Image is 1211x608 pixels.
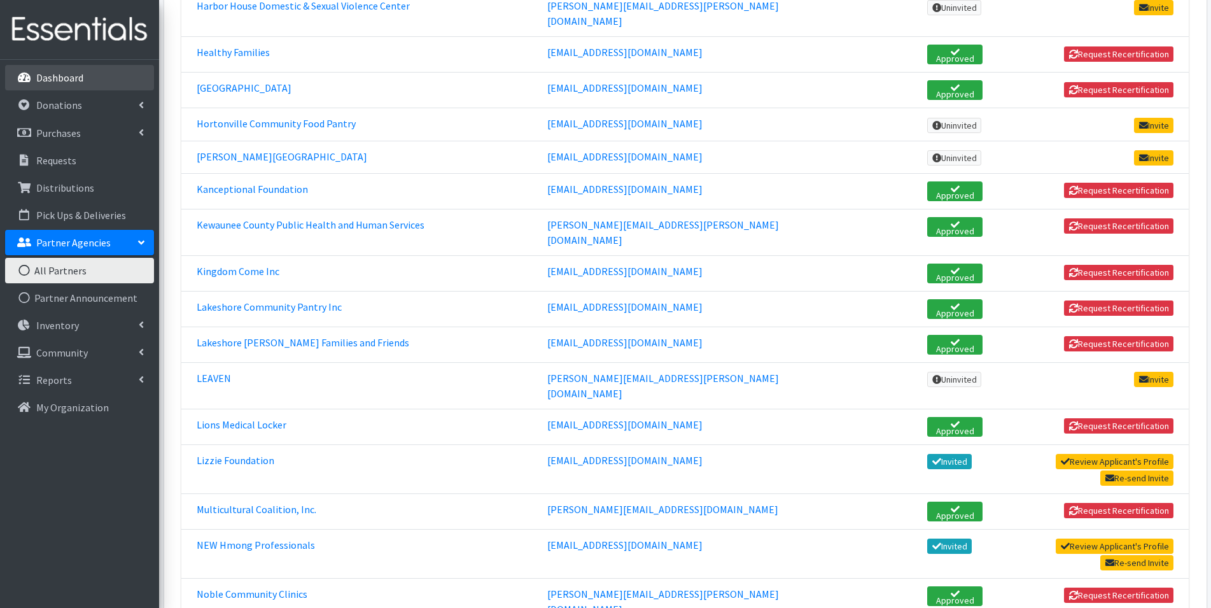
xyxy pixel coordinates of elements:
[36,127,81,139] p: Purchases
[927,539,972,554] span: Invited
[1100,555,1173,570] a: Re-send Invite
[927,118,981,133] span: Uninvited
[927,150,981,166] span: Uninvited
[547,336,703,349] a: [EMAIL_ADDRESS][DOMAIN_NAME]
[5,65,154,90] a: Dashboard
[1064,300,1173,316] button: Request Recertification
[547,81,703,94] a: [EMAIL_ADDRESS][DOMAIN_NAME]
[36,236,111,249] p: Partner Agencies
[927,417,983,437] span: Approved
[1134,150,1173,166] a: Invite
[197,265,279,278] a: Kingdom Come Inc
[927,80,983,100] span: Approved
[36,319,79,332] p: Inventory
[547,117,703,130] a: [EMAIL_ADDRESS][DOMAIN_NAME]
[5,8,154,51] img: HumanEssentials
[927,502,983,521] span: Approved
[1064,418,1173,434] button: Request Recertification
[547,539,703,551] a: [EMAIL_ADDRESS][DOMAIN_NAME]
[197,418,286,431] a: Lions Medical Locker
[547,503,778,516] a: [PERSON_NAME][EMAIL_ADDRESS][DOMAIN_NAME]
[36,99,82,111] p: Donations
[5,258,154,283] a: All Partners
[36,401,109,414] p: My Organization
[1134,118,1173,133] a: Invite
[1064,218,1173,234] button: Request Recertification
[197,372,231,385] a: LEAVEN
[36,346,88,359] p: Community
[1064,82,1173,97] button: Request Recertification
[927,586,983,606] span: Approved
[1064,183,1173,198] button: Request Recertification
[927,372,981,387] span: Uninvited
[927,181,983,201] span: Approved
[197,588,307,600] a: Noble Community Clinics
[1056,539,1173,554] a: Review Applicant's Profile
[197,539,315,551] a: NEW Hmong Professionals
[547,372,779,400] a: [PERSON_NAME][EMAIL_ADDRESS][PERSON_NAME][DOMAIN_NAME]
[547,46,703,59] a: [EMAIL_ADDRESS][DOMAIN_NAME]
[197,336,409,349] a: Lakeshore [PERSON_NAME] Families and Friends
[1064,588,1173,603] button: Request Recertification
[1064,46,1173,62] button: Request Recertification
[547,454,703,467] a: [EMAIL_ADDRESS][DOMAIN_NAME]
[5,367,154,393] a: Reports
[547,218,779,246] a: [PERSON_NAME][EMAIL_ADDRESS][PERSON_NAME][DOMAIN_NAME]
[1056,454,1173,469] a: Review Applicant's Profile
[197,218,424,231] a: Kewaunee County Public Health and Human Services
[927,335,983,355] span: Approved
[36,209,126,222] p: Pick Ups & Deliveries
[36,71,83,84] p: Dashboard
[5,313,154,338] a: Inventory
[5,340,154,365] a: Community
[36,374,72,386] p: Reports
[197,454,274,467] a: Lizzie Foundation
[5,395,154,420] a: My Organization
[36,181,94,194] p: Distributions
[197,81,291,94] a: [GEOGRAPHIC_DATA]
[1134,372,1173,387] a: Invite
[547,183,703,195] a: [EMAIL_ADDRESS][DOMAIN_NAME]
[197,183,308,195] a: Kanceptional Foundation
[927,454,972,469] span: Invited
[927,264,983,283] span: Approved
[197,150,367,163] a: [PERSON_NAME][GEOGRAPHIC_DATA]
[927,217,983,237] span: Approved
[197,117,356,130] a: Hortonville Community Food Pantry
[1100,470,1173,486] a: Re-send Invite
[547,265,703,278] a: [EMAIL_ADDRESS][DOMAIN_NAME]
[927,299,983,319] span: Approved
[927,45,983,64] span: Approved
[5,148,154,173] a: Requests
[1064,336,1173,351] button: Request Recertification
[5,120,154,146] a: Purchases
[5,175,154,201] a: Distributions
[197,300,342,313] a: Lakeshore Community Pantry Inc
[5,92,154,118] a: Donations
[197,503,316,516] a: Multicultural Coalition, Inc.
[5,285,154,311] a: Partner Announcement
[36,154,76,167] p: Requests
[1064,503,1173,518] button: Request Recertification
[547,418,703,431] a: [EMAIL_ADDRESS][DOMAIN_NAME]
[547,150,703,163] a: [EMAIL_ADDRESS][DOMAIN_NAME]
[5,230,154,255] a: Partner Agencies
[5,202,154,228] a: Pick Ups & Deliveries
[1064,265,1173,280] button: Request Recertification
[547,300,703,313] a: [EMAIL_ADDRESS][DOMAIN_NAME]
[197,46,270,59] a: Healthy Families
